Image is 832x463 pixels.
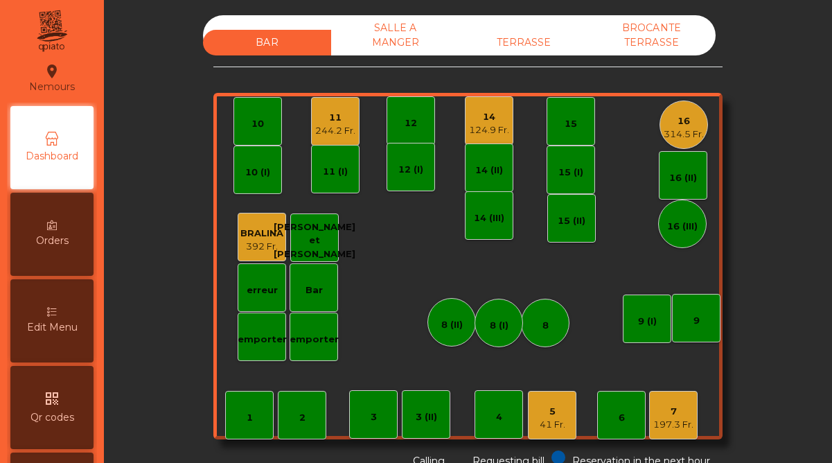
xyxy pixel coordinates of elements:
i: qr_code [44,390,60,407]
div: 15 [565,117,577,131]
span: Dashboard [26,149,78,164]
i: location_on [44,63,60,80]
div: 10 [251,117,264,131]
div: 2 [299,411,306,425]
div: 3 [371,410,377,424]
div: erreur [247,283,278,297]
div: 244.2 Fr. [315,124,355,138]
div: 3 (II) [416,410,437,424]
div: 12 [405,116,417,130]
div: 16 (II) [669,171,697,185]
div: 392 Fr. [240,240,283,254]
div: Nemours [29,61,75,96]
div: emporter [238,333,287,347]
div: BAR [203,30,331,55]
div: 14 (III) [474,211,504,225]
div: 4 [496,410,502,424]
div: 9 [693,314,700,328]
div: BROCANTE TERRASSE [587,15,716,55]
div: emporter [290,333,339,347]
div: 8 [542,319,549,333]
img: qpiato [35,7,69,55]
div: 8 (II) [441,318,463,332]
div: 6 [619,411,625,425]
div: 5 [540,405,565,419]
div: 41 Fr. [540,418,565,432]
div: 15 (I) [558,166,583,180]
div: 314.5 Fr. [664,128,704,141]
span: Qr codes [30,410,74,425]
div: 124.9 Fr. [469,123,509,137]
div: TERRASSE [459,30,587,55]
div: 14 [469,110,509,124]
div: 16 (III) [667,220,698,234]
div: 16 [664,114,704,128]
div: 11 [315,111,355,125]
div: 12 (I) [398,163,423,177]
div: 11 (I) [323,165,348,179]
div: [PERSON_NAME] et [PERSON_NAME] [274,220,355,261]
div: 15 (II) [558,214,585,228]
div: 7 [653,405,693,419]
div: 9 (I) [638,315,657,329]
div: 197.3 Fr. [653,418,693,432]
div: Bar [306,283,323,297]
div: 1 [247,411,253,425]
span: Edit Menu [27,320,78,335]
div: 14 (II) [475,164,503,177]
div: BRALINA [240,227,283,241]
span: Orders [36,234,69,248]
div: SALLE A MANGER [331,15,459,55]
div: 8 (I) [490,319,508,333]
div: 10 (I) [245,166,270,180]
